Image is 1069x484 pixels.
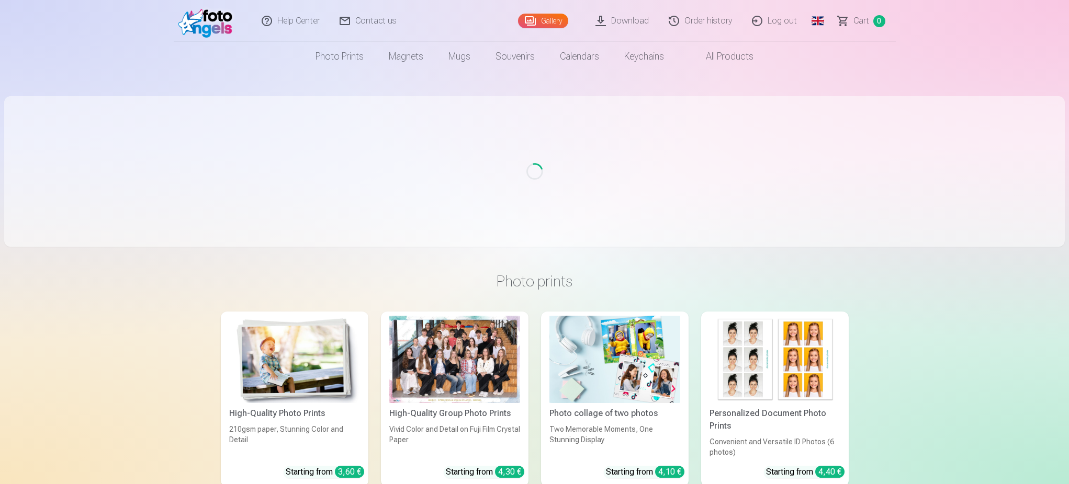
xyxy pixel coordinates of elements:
[229,316,360,403] img: High-Quality Photo Prints
[705,407,845,432] div: Personalized Document Photo Prints
[545,407,684,420] div: Photo collage of two photos
[229,272,840,291] h3: Photo prints
[853,15,869,27] span: Сart
[385,407,524,420] div: High-Quality Group Photo Prints
[436,42,483,71] a: Mugs
[225,407,364,420] div: High-Quality Photo Prints
[655,466,684,478] div: 4,10 €
[518,14,568,28] a: Gallery
[677,42,766,71] a: All products
[495,466,524,478] div: 4,30 €
[710,316,840,403] img: Personalized Document Photo Prints
[606,466,684,478] div: Starting from
[545,424,684,457] div: Two Memorable Moments, One Stunning Display
[612,42,677,71] a: Keychains
[549,316,680,403] img: Photo collage of two photos
[815,466,845,478] div: 4,40 €
[385,424,524,457] div: Vivid Color and Detail on Fuji Film Crystal Paper
[225,424,364,457] div: 210gsm paper, Stunning Color and Detail
[286,466,364,478] div: Starting from
[705,436,845,457] div: Convenient and Versatile ID Photos (6 photos)
[483,42,547,71] a: Souvenirs
[303,42,376,71] a: Photo prints
[873,15,885,27] span: 0
[376,42,436,71] a: Magnets
[766,466,845,478] div: Starting from
[446,466,524,478] div: Starting from
[547,42,612,71] a: Calendars
[335,466,364,478] div: 3,60 €
[178,4,238,38] img: /fa1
